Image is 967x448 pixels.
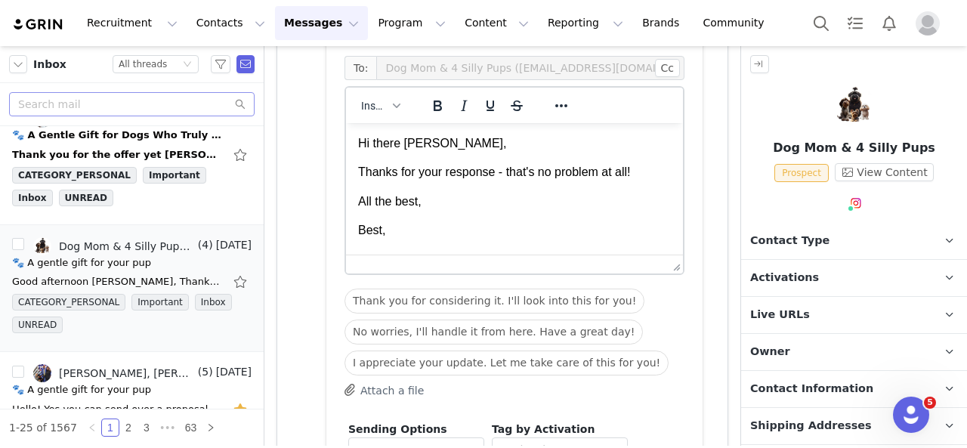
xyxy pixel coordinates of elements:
[195,237,213,253] span: (4)
[187,6,274,40] button: Contacts
[143,167,206,184] span: Important
[741,139,967,157] p: Dog Mom & 4 Silly Pups
[138,419,155,436] a: 3
[344,320,643,344] button: No worries, I'll handle it from here. Have a great day!
[33,237,51,255] img: f9a4ba2a-aab3-4541-b290-4dd9d50c9bae--s.jpg
[344,351,669,375] button: I appreciate your update. Let me take care of this for you!
[78,6,187,40] button: Recruitment
[59,190,113,206] span: UNREAD
[6,91,396,103] div: Have a nice day
[83,419,101,437] li: Previous Page
[348,423,447,435] span: Sending Options
[774,164,829,182] span: Prospect
[226,360,250,372] a: here.
[137,419,156,437] li: 3
[346,123,683,255] iframe: Rich Text Area
[156,419,180,437] span: •••
[750,381,873,397] span: Contact Information
[12,12,325,29] p: Hi there [PERSON_NAME],
[355,95,406,116] button: Insert
[183,60,192,70] i: icon: down
[17,162,396,174] p: Hey there,
[12,128,224,143] div: 🐾 A Gentle Gift for Dogs Who Truly Need It
[6,103,396,115] div: [PERSON_NAME]
[6,30,396,66] div: Thanks so much for reaching out! I actually took a look at the campaign and unfortunately I am no...
[156,419,180,437] li: Next 3 Pages
[750,307,810,323] span: Live URLs
[750,344,790,360] span: Owner
[805,6,838,40] button: Search
[6,127,396,151] div: [DATE][DATE] 8:14 AM [PERSON_NAME] < > wrote:
[12,147,224,162] div: Thank you for the offer yet Luna is 2.5 years. 💜 On Tuesday, August 26, 2025, Holly Jones <social...
[17,405,396,417] p: [PERSON_NAME]
[59,240,195,252] div: Dog Mom & 4 Silly Pups, Dawgfacegirl Too, [PERSON_NAME]
[451,95,477,116] button: Italic
[59,367,195,379] div: [PERSON_NAME], [PERSON_NAME]
[492,423,595,435] span: Tag by Activation
[504,95,530,116] button: Strikethrough
[694,6,780,40] a: Community
[873,6,906,40] button: Notifications
[344,289,644,314] button: Thank you for considering it. I'll look into this for you!
[180,419,202,437] li: 63
[195,364,213,380] span: (5)
[131,294,189,311] span: Important
[12,17,65,32] img: grin logo
[12,128,325,145] p: [PERSON_NAME]
[33,364,195,382] a: [PERSON_NAME], [PERSON_NAME]
[119,419,137,437] li: 2
[850,197,862,209] img: instagram.svg
[12,294,125,311] span: CATEGORY_PERSONAL
[344,381,424,399] button: Attach a file
[833,85,875,127] img: Dog Mom & 4 Silly Pups
[12,402,224,417] div: Hello! Yes you can send over a proposal On Aug 11, 2025, at 8:10 AM, Holly Jones <social@dogcloud...
[195,294,232,311] span: Inbox
[12,255,151,270] div: 🐾 A gentle gift for your pup
[33,364,51,382] img: 1e122e5b-933d-4309-b9d7-0c732293c479--s.jpg
[12,41,325,57] p: Thanks for your response - that's no problem at all!
[101,419,119,437] li: 1
[12,317,63,333] span: UNREAD
[33,237,195,255] a: Dog Mom & 4 Silly Pups, Dawgfacegirl Too, [PERSON_NAME]
[12,190,53,206] span: Inbox
[17,184,373,209] strong: complimentary Dog Cloud bed
[12,274,224,289] div: Good afternoon Holly, Thanks so much for reaching out! I actually took a look at the campaign and...
[916,11,940,36] img: placeholder-profile.jpg
[839,6,872,40] a: Tasks
[236,55,255,73] span: Send Email
[17,266,396,302] p: If you’re open to sharing a few pieces of content in return (and earning 10% commission on any sa...
[893,397,929,433] iframe: Intercom live chat
[17,184,396,209] p: Just circling back one last time - we’d still love to send you a to try with your pup.
[206,423,215,432] i: icon: right
[750,270,819,286] span: Activations
[344,56,376,80] span: To:
[750,233,830,249] span: Contact Type
[6,6,396,18] div: Good afternoon [PERSON_NAME],
[102,419,119,436] a: 1
[6,127,307,151] a: [EMAIL_ADDRESS][DOMAIN_NAME]
[12,70,325,87] p: All the best,
[456,6,538,40] button: Content
[119,56,167,73] div: All threads
[548,95,574,116] button: Reveal or hide additional toolbar items
[924,397,936,409] span: 5
[275,6,368,40] button: Messages
[477,95,503,116] button: Underline
[425,95,450,116] button: Bold
[88,423,97,432] i: icon: left
[181,419,202,436] a: 63
[202,419,220,437] li: Next Page
[835,163,934,181] button: View Content
[12,99,325,116] p: Best,
[12,382,151,397] div: 🐾 A gentle gift for your pup
[17,382,396,394] p: Best,
[361,100,388,112] span: Insert
[9,419,77,437] li: 1-25 of 1567
[907,11,955,36] button: Profile
[17,219,396,255] p: Our current creator round is almost full, and we’d love for you to be part of it. So far, we’ve s...
[17,348,396,372] p: For more information please don't hesitate to send me an email, or check out our latest video wit...
[12,167,137,184] span: CATEGORY_PERSONAL
[633,6,693,40] a: Brands
[9,92,255,116] input: Search mail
